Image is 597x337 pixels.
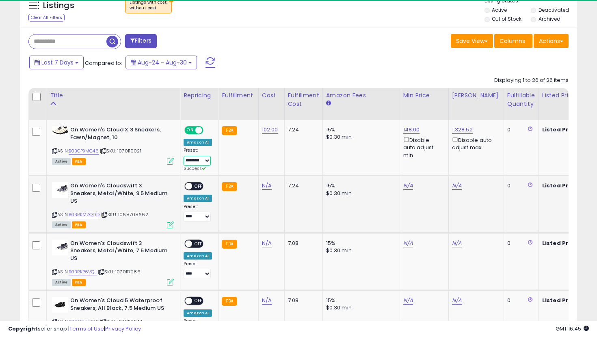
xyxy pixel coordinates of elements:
a: 148.00 [403,126,420,134]
strong: Copyright [8,325,38,333]
span: Aug-24 - Aug-30 [138,58,187,67]
div: Preset: [184,204,212,222]
span: OFF [192,298,205,305]
a: N/A [403,182,413,190]
span: Compared to: [85,59,122,67]
div: 0 [507,240,532,247]
img: 31C1d2X1SvL._SL40_.jpg [52,240,68,255]
button: Save View [451,34,493,48]
small: FBA [222,182,237,191]
div: Title [50,91,177,100]
label: Deactivated [539,6,569,13]
div: Amazon Fees [326,91,396,100]
div: Min Price [403,91,445,100]
div: Repricing [184,91,215,100]
div: Fulfillment Cost [288,91,319,108]
a: B0BRKP6VQJ [69,268,97,275]
div: Cost [262,91,281,100]
div: Displaying 1 to 26 of 26 items [494,77,569,84]
a: Privacy Policy [105,325,141,333]
span: OFF [192,183,205,190]
b: On Women's Cloud 5 Waterproof Sneakers, All Black, 7.5 Medium US [70,297,169,314]
div: $0.30 min [326,304,394,311]
div: 15% [326,126,394,133]
div: seller snap | | [8,325,141,333]
div: Fulfillable Quantity [507,91,535,108]
div: Amazon AI [184,252,212,260]
a: N/A [452,182,462,190]
span: FBA [72,279,86,286]
span: Last 7 Days [41,58,74,67]
b: Listed Price: [542,296,579,304]
div: 15% [326,240,394,247]
a: N/A [403,239,413,247]
b: On Women's Cloud X 3 Sneakers, Fawn/Magnet, 10 [70,126,169,143]
span: Success [184,165,206,172]
a: N/A [452,296,462,305]
label: Out of Stock [492,15,521,22]
span: All listings currently available for purchase on Amazon [52,158,71,165]
b: Listed Price: [542,182,579,189]
small: FBA [222,240,237,249]
label: Archived [539,15,560,22]
small: FBA [222,126,237,135]
button: Actions [534,34,569,48]
img: 31C1d2X1SvL._SL40_.jpg [52,182,68,198]
span: | SKU: 1070117286 [98,268,141,275]
div: Clear All Filters [28,14,65,21]
div: 0 [507,126,532,133]
a: N/A [262,296,272,305]
label: Active [492,6,507,13]
b: On Women's Cloudswift 3 Sneakers, Metal/White, 9.5 Medium US [70,182,169,207]
div: ASIN: [52,182,174,227]
div: 7.24 [288,182,316,189]
b: Listed Price: [542,126,579,133]
span: ON [185,127,195,134]
a: N/A [403,296,413,305]
a: B0BGPXMC46 [69,148,99,155]
div: ASIN: [52,240,174,285]
div: 7.24 [288,126,316,133]
div: without cost [130,5,167,11]
button: Last 7 Days [29,56,84,69]
span: 2025-09-7 16:45 GMT [556,325,589,333]
div: Fulfillment [222,91,255,100]
img: 41R7pvdz50L._SL40_.jpg [52,126,68,135]
div: Amazon AI [184,309,212,317]
a: N/A [262,182,272,190]
img: 21wuSzqjycL._SL40_.jpg [52,297,68,313]
div: 7.08 [288,297,316,304]
div: $0.30 min [326,247,394,254]
div: 0 [507,182,532,189]
div: Amazon AI [184,139,212,146]
span: OFF [192,240,205,247]
div: [PERSON_NAME] [452,91,500,100]
span: OFF [202,127,215,134]
div: 15% [326,297,394,304]
div: $0.30 min [326,133,394,141]
div: Preset: [184,261,212,279]
a: Terms of Use [69,325,104,333]
span: All listings currently available for purchase on Amazon [52,279,71,286]
a: B0BRKMZQDD [69,211,99,218]
span: FBA [72,158,86,165]
button: Aug-24 - Aug-30 [125,56,197,69]
div: Amazon AI [184,195,212,202]
span: All listings currently available for purchase on Amazon [52,221,71,228]
small: Amazon Fees. [326,100,331,107]
a: N/A [262,239,272,247]
div: ASIN: [52,126,174,164]
div: $0.30 min [326,190,394,197]
a: 1,328.52 [452,126,473,134]
div: 7.08 [288,240,316,247]
span: | SKU: 1070119021 [100,148,141,154]
a: N/A [452,239,462,247]
b: On Women's Cloudswift 3 Sneakers, Metal/White, 7.5 Medium US [70,240,169,264]
div: 0 [507,297,532,304]
div: Preset: [184,148,212,172]
span: FBA [72,221,86,228]
button: Columns [494,34,532,48]
div: Disable auto adjust max [452,135,497,151]
div: 15% [326,182,394,189]
span: Columns [500,37,525,45]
